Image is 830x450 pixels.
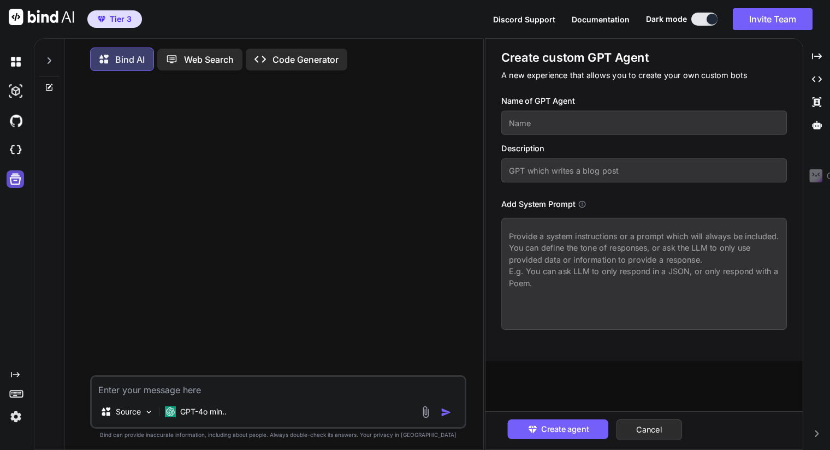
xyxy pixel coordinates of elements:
[180,406,227,417] p: GPT-4o min..
[165,406,176,417] img: GPT-4o mini
[7,111,25,130] img: githubDark
[646,14,687,25] span: Dark mode
[115,53,145,66] p: Bind AI
[501,198,575,210] h3: Add System Prompt
[7,52,25,71] img: darkChat
[272,53,339,66] p: Code Generator
[441,407,452,418] img: icon
[733,8,813,30] button: Invite Team
[90,431,466,439] p: Bind can provide inaccurate information, including about people. Always double-check its answers....
[184,53,234,66] p: Web Search
[116,406,141,417] p: Source
[541,423,589,435] span: Create agent
[493,15,555,24] span: Discord Support
[493,14,555,25] button: Discord Support
[87,10,142,28] button: premiumTier 3
[7,82,25,100] img: darkAi-studio
[501,50,787,66] h1: Create custom GPT Agent
[507,419,608,439] button: Create agent
[7,141,25,159] img: cloudideIcon
[419,406,432,418] img: attachment
[501,143,787,155] h3: Description
[572,15,630,24] span: Documentation
[9,9,74,25] img: Bind AI
[501,69,787,81] p: A new experience that allows you to create your own custom bots
[572,14,630,25] button: Documentation
[7,407,25,426] img: settings
[616,419,682,440] button: Cancel
[501,111,787,135] input: Name
[110,14,132,25] span: Tier 3
[98,16,105,22] img: premium
[501,158,787,182] input: GPT which writes a blog post
[501,95,787,107] h3: Name of GPT Agent
[144,407,153,417] img: Pick Models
